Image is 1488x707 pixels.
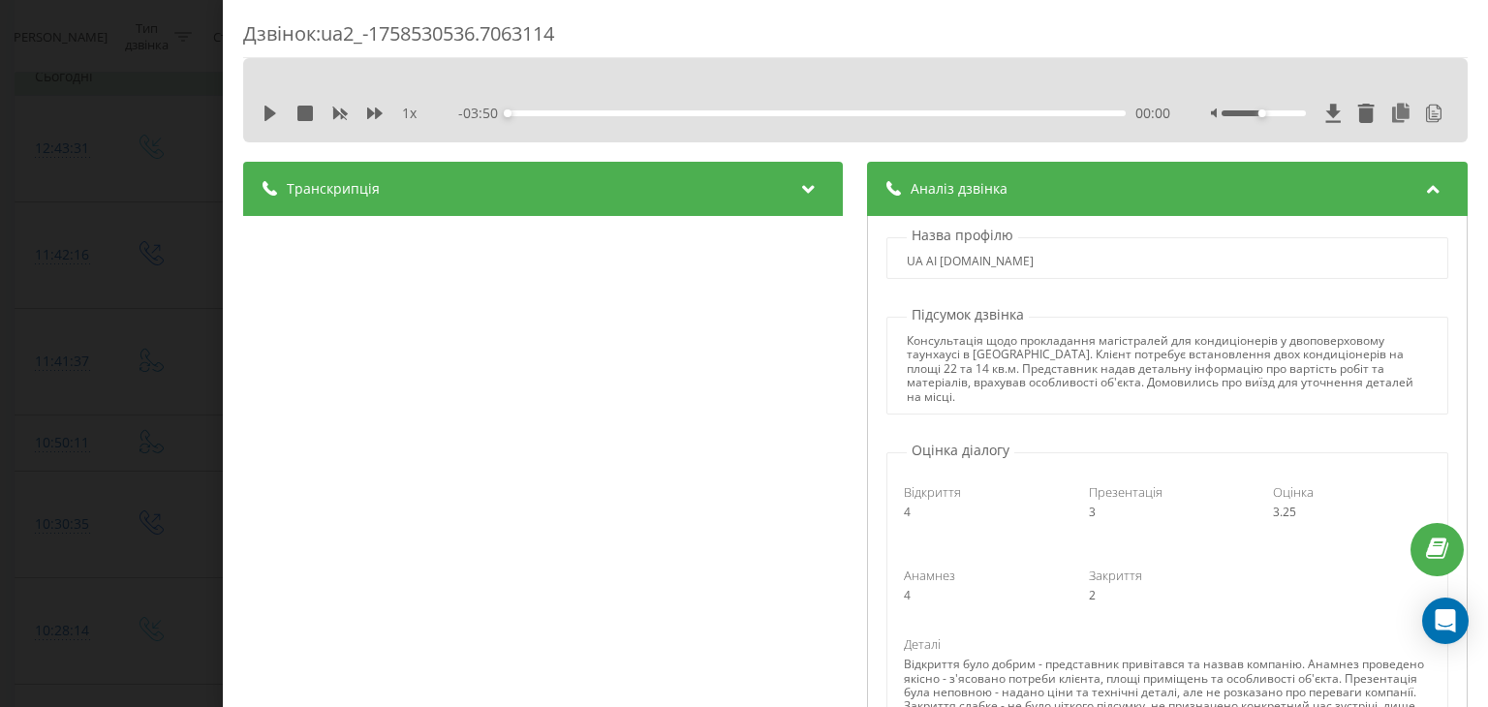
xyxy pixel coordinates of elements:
[905,483,962,501] span: Відкриття
[1089,567,1142,584] span: Закриття
[908,334,1428,404] div: Консультація щодо прокладання магістралей для кондиціонерів у двоповерховому таунхаусі в [GEOGRAP...
[1089,506,1246,519] div: 3
[459,104,509,123] span: - 03:50
[1135,104,1170,123] span: 00:00
[908,255,1035,268] div: UA AI [DOMAIN_NAME]
[287,179,380,199] span: Транскрипція
[1089,589,1246,602] div: 2
[905,567,956,584] span: Анамнез
[912,179,1008,199] span: Аналіз дзвінка
[905,506,1062,519] div: 4
[1089,483,1162,501] span: Презентація
[505,109,512,117] div: Accessibility label
[1274,506,1431,519] div: 3.25
[905,635,942,653] span: Деталі
[908,441,1015,460] p: Оцінка діалогу
[908,305,1030,324] p: Підсумок дзвінка
[1274,483,1315,501] span: Оцінка
[908,226,1019,245] p: Назва профілю
[1422,598,1469,644] div: Open Intercom Messenger
[402,104,417,123] span: 1 x
[1258,109,1266,117] div: Accessibility label
[243,20,1468,58] div: Дзвінок : ua2_-1758530536.7063114
[905,589,1062,602] div: 4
